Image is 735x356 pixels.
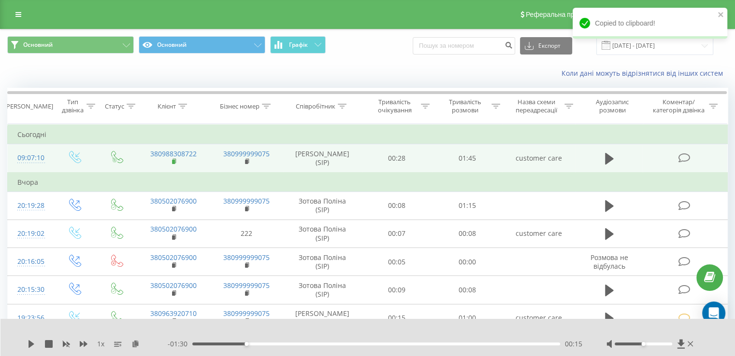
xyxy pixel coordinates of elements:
a: 380963920710 [150,309,197,318]
div: Copied to clipboard! [573,8,727,39]
td: 00:08 [362,192,432,219]
div: Статус [105,102,124,110]
div: 20:15:30 [17,280,43,299]
td: 01:45 [432,144,502,173]
td: 00:28 [362,144,432,173]
span: 1 x [97,339,104,349]
span: Основний [23,41,53,49]
div: [PERSON_NAME] [4,102,53,110]
td: customer care [502,219,575,247]
td: 222 [210,219,283,247]
div: 20:19:02 [17,224,43,243]
a: 380988308722 [150,149,197,158]
a: 380502076900 [150,253,197,262]
a: 380502076900 [150,224,197,233]
td: Зотова Поліна (SIP) [283,219,362,247]
div: Open Intercom Messenger [702,301,725,325]
td: customer care [502,144,575,173]
td: 00:09 [362,276,432,304]
div: Клієнт [158,102,176,110]
td: 00:08 [432,276,502,304]
button: Основний [7,36,134,54]
td: Зотова Поліна (SIP) [283,248,362,276]
a: 380999999075 [223,253,270,262]
td: customer care [502,304,575,332]
button: Основний [139,36,265,54]
a: 380999999075 [223,149,270,158]
div: 19:23:56 [17,309,43,328]
button: Експорт [520,37,572,55]
td: Зотова Поліна (SIP) [283,276,362,304]
div: Тривалість очікування [371,98,419,114]
td: Вчора [8,173,728,192]
span: Реферальна програма [526,11,597,18]
div: Accessibility label [245,342,248,346]
input: Пошук за номером [413,37,515,55]
td: Зотова Поліна (SIP) [283,192,362,219]
span: Розмова не відбулась [591,253,628,271]
div: Аудіозапис розмови [584,98,641,114]
a: 380999999075 [223,281,270,290]
div: 20:19:28 [17,196,43,215]
a: 380502076900 [150,196,197,205]
td: 00:07 [362,219,432,247]
td: 00:00 [432,248,502,276]
td: 00:15 [362,304,432,332]
div: Коментар/категорія дзвінка [650,98,706,114]
a: 380502076900 [150,281,197,290]
td: 00:05 [362,248,432,276]
td: 01:15 [432,192,502,219]
span: - 01:30 [168,339,192,349]
td: Сьогодні [8,125,728,144]
div: Бізнес номер [220,102,259,110]
td: 00:08 [432,219,502,247]
span: 00:15 [565,339,582,349]
a: 380999999075 [223,196,270,205]
a: Коли дані можуть відрізнятися вiд інших систем [562,68,728,78]
td: 01:00 [432,304,502,332]
div: Accessibility label [641,342,645,346]
a: 380999999075 [223,309,270,318]
button: close [718,11,724,20]
div: Тривалість розмови [441,98,489,114]
div: 09:07:10 [17,149,43,167]
div: Співробітник [296,102,335,110]
td: [PERSON_NAME] (SIP) [283,144,362,173]
span: Графік [289,41,308,48]
div: 20:16:05 [17,252,43,271]
button: Графік [270,36,326,54]
td: [PERSON_NAME] (SIP) [283,304,362,332]
div: Назва схеми переадресації [511,98,562,114]
div: Тип дзвінка [61,98,84,114]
